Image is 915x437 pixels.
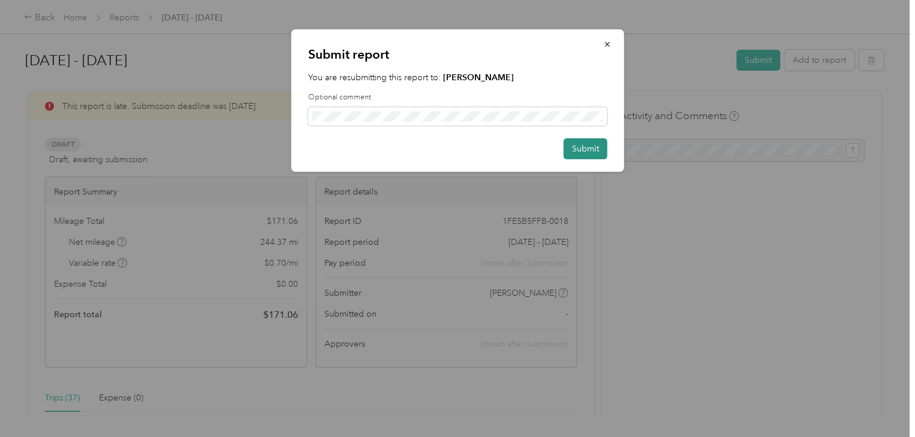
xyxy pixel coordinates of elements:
label: Optional comment [308,92,607,103]
iframe: Everlance-gr Chat Button Frame [848,370,915,437]
p: Submit report [308,46,607,63]
strong: [PERSON_NAME] [443,72,514,83]
p: You are resubmitting this report to: [308,71,607,84]
button: Submit [564,138,607,159]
